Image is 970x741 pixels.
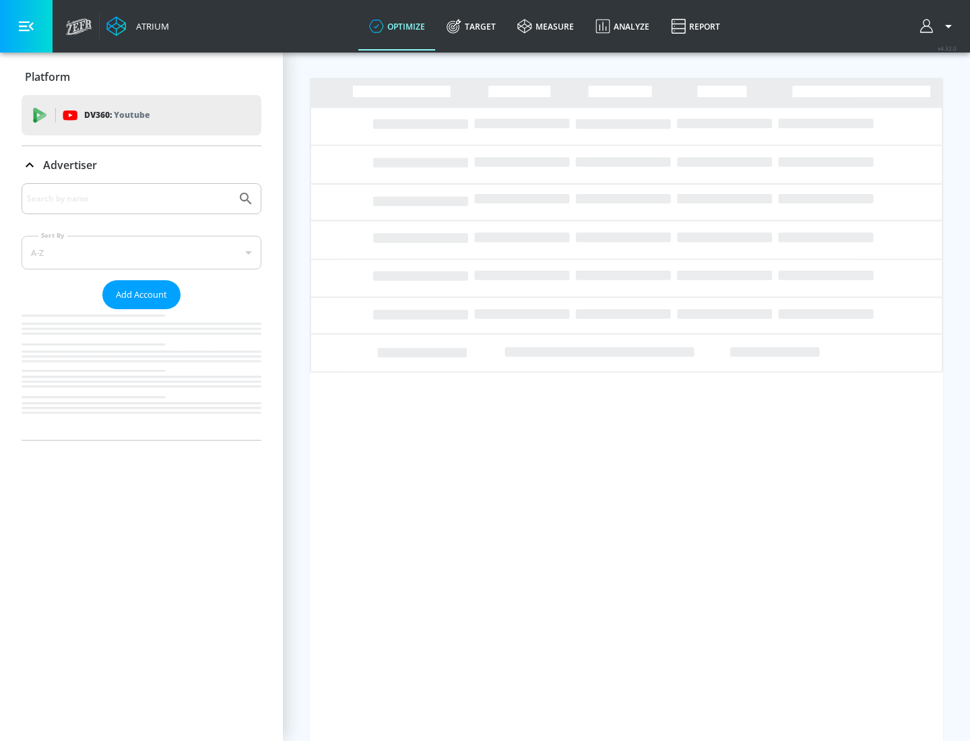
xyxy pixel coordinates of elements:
div: Platform [22,58,261,96]
div: DV360: Youtube [22,95,261,135]
nav: list of Advertiser [22,309,261,440]
a: Analyze [585,2,660,51]
button: Add Account [102,280,181,309]
label: Sort By [38,231,67,240]
div: Advertiser [22,183,261,440]
p: DV360: [84,108,150,123]
span: Add Account [116,287,167,302]
input: Search by name [27,190,231,207]
a: Report [660,2,731,51]
p: Platform [25,69,70,84]
p: Youtube [114,108,150,122]
span: v 4.32.0 [938,44,957,52]
a: Target [436,2,507,51]
div: Advertiser [22,146,261,184]
a: measure [507,2,585,51]
a: optimize [358,2,436,51]
p: Advertiser [43,158,97,172]
div: Atrium [131,20,169,32]
div: A-Z [22,236,261,269]
a: Atrium [106,16,169,36]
